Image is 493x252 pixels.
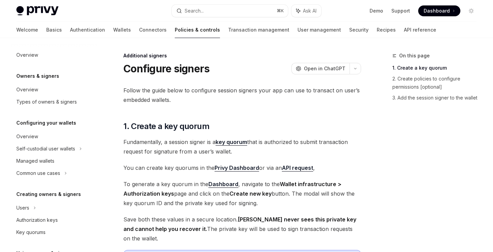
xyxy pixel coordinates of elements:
[16,72,59,80] h5: Owners & signers
[230,190,272,197] strong: Create new key
[46,22,62,38] a: Basics
[185,7,204,15] div: Search...
[11,84,98,96] a: Overview
[16,51,38,59] div: Overview
[297,22,341,38] a: User management
[11,155,98,167] a: Managed wallets
[123,121,209,132] span: 1. Create a key quorum
[208,181,238,188] a: Dashboard
[16,204,29,212] div: Users
[123,215,361,243] span: Save both these values in a secure location. The private key will be used to sign transaction req...
[370,7,383,14] a: Demo
[304,65,345,72] span: Open in ChatGPT
[113,22,131,38] a: Wallets
[123,52,361,59] div: Additional signers
[11,96,98,108] a: Types of owners & signers
[123,179,361,208] span: To generate a key quorum in the , navigate to the page and click on the button. The modal will sh...
[277,8,284,14] span: ⌘ K
[399,52,430,60] span: On this page
[291,63,350,74] button: Open in ChatGPT
[139,22,167,38] a: Connectors
[392,62,482,73] a: 1. Create a key quorum
[215,164,259,172] a: Privy Dashboard
[123,163,361,173] span: You can create key quorums in the or via an ,
[282,164,313,172] a: API request
[404,22,436,38] a: API reference
[228,22,289,38] a: Transaction management
[16,190,81,198] h5: Creating owners & signers
[418,5,460,16] a: Dashboard
[216,139,247,146] a: key quorum
[16,169,60,177] div: Common use cases
[16,145,75,153] div: Self-custodial user wallets
[11,49,98,61] a: Overview
[424,7,450,14] span: Dashboard
[16,98,77,106] div: Types of owners & signers
[16,216,58,224] div: Authorization keys
[11,130,98,143] a: Overview
[16,22,38,38] a: Welcome
[466,5,477,16] button: Toggle dark mode
[16,228,46,236] div: Key quorums
[123,216,356,232] strong: [PERSON_NAME] never sees this private key and cannot help you recover it.
[11,214,98,226] a: Authorization keys
[16,6,58,16] img: light logo
[11,226,98,238] a: Key quorums
[291,5,321,17] button: Ask AI
[303,7,317,14] span: Ask AI
[349,22,369,38] a: Security
[175,22,220,38] a: Policies & controls
[123,137,361,156] span: Fundamentally, a session signer is a that is authorized to submit transaction request for signatu...
[16,86,38,94] div: Overview
[392,73,482,92] a: 2. Create policies to configure permissions [optional]
[123,62,209,75] h1: Configure signers
[16,157,54,165] div: Managed wallets
[392,92,482,103] a: 3. Add the session signer to the wallet
[70,22,105,38] a: Authentication
[172,5,288,17] button: Search...⌘K
[391,7,410,14] a: Support
[377,22,396,38] a: Recipes
[16,132,38,141] div: Overview
[16,119,76,127] h5: Configuring your wallets
[123,86,361,105] span: Follow the guide below to configure session signers your app can use to transact on user’s embedd...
